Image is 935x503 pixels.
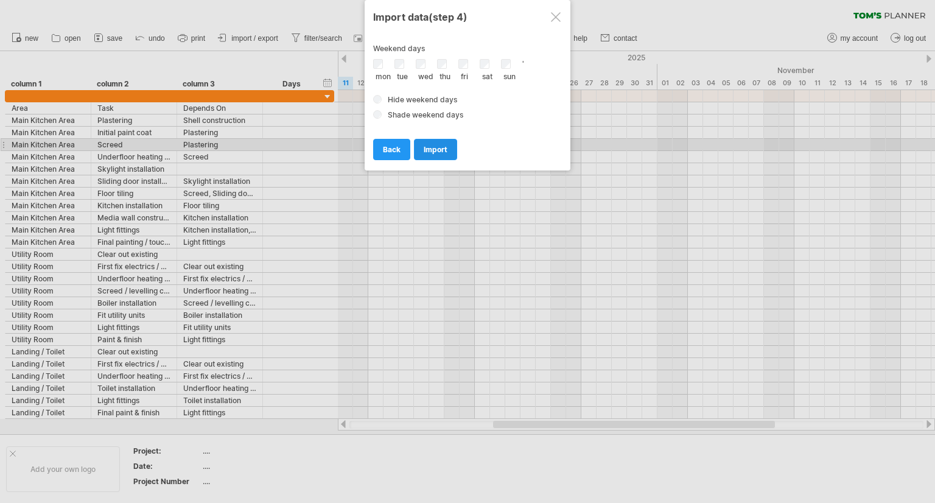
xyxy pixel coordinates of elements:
[414,139,457,160] a: import
[376,72,391,81] label: mon
[373,5,562,27] div: Import data
[373,59,562,80] div: '
[373,95,382,104] input: Hide weekend days
[397,72,408,81] label: tue
[461,72,468,81] label: fri
[388,110,463,119] span: Shade weekend days
[388,95,457,104] span: Hide weekend days
[418,72,433,81] label: wed
[482,72,492,81] label: sat
[424,145,447,154] span: import
[429,11,467,23] span: (step 4)
[383,145,401,154] span: back
[373,139,410,160] a: back
[439,72,450,81] label: thu
[373,110,382,119] input: Shade weekend days
[503,72,516,81] label: sun
[373,44,425,53] span: Weekend days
